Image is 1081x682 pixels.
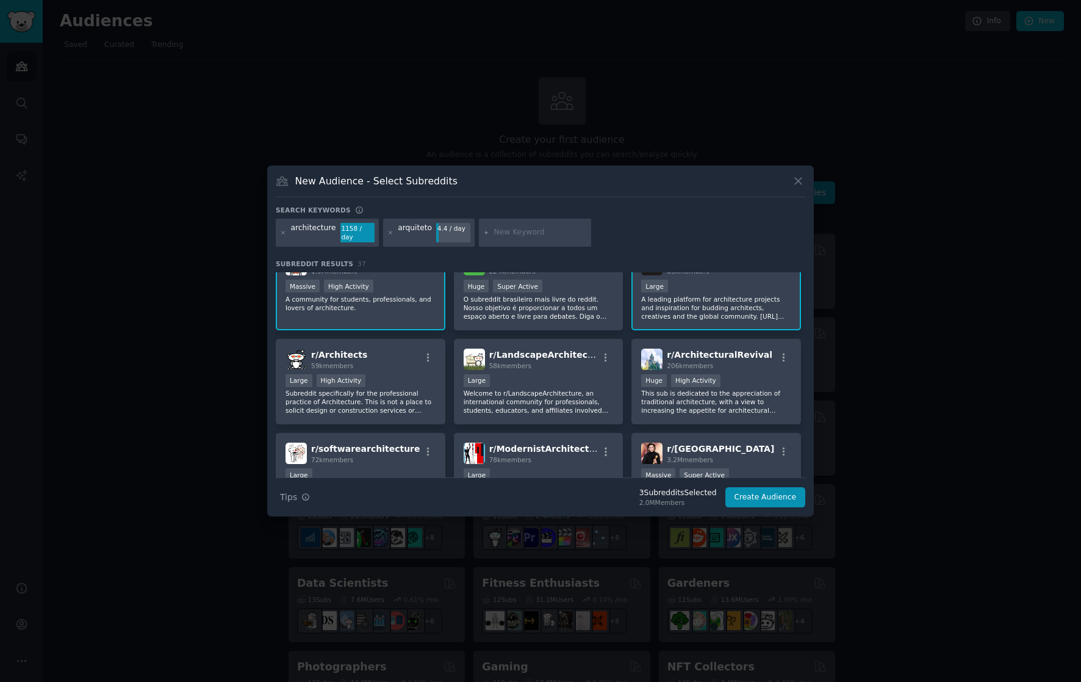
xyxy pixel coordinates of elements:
img: softwarearchitecture [286,443,307,464]
span: Subreddit Results [276,259,353,268]
span: Tips [280,491,297,504]
div: 3 Subreddit s Selected [639,488,717,499]
div: Large [464,468,490,481]
div: Large [464,374,490,387]
p: A community for students, professionals, and lovers of architecture. [286,295,436,312]
div: High Activity [317,374,366,387]
span: r/ Architects [311,350,367,360]
div: architecture [291,223,336,242]
div: 1158 / day [340,223,375,242]
span: 3.2M members [667,456,713,463]
div: Huge [464,280,489,292]
button: Create Audience [725,487,806,508]
span: 78k members [489,456,531,463]
img: ModernistArchitecture [464,443,485,464]
span: 58k members [489,362,531,369]
span: 37 [357,260,366,267]
p: A leading platform for architecture projects and inspiration for budding architects, creatives an... [641,295,791,321]
div: arquiteto [398,223,432,242]
img: LandscapeArchitecture [464,349,485,370]
p: Welcome to r/LandscapeArchitecture, an international community for professionals, students, educa... [464,389,614,415]
h3: New Audience - Select Subreddits [295,175,458,187]
p: This sub is dedicated to the appreciation of traditional architecture, with a view to increasing ... [641,389,791,415]
p: Subreddit specifically for the professional practice of Architecture. This is not a place to soli... [286,389,436,415]
div: Large [286,468,312,481]
span: r/ softwarearchitecture [311,444,420,454]
div: Massive [641,468,675,481]
div: Super Active [493,280,542,292]
input: New Keyword [494,227,587,238]
div: 4.4 / day [436,223,470,234]
h3: Search keywords [276,206,351,214]
div: Large [641,280,668,292]
div: High Activity [671,374,720,387]
div: Massive [286,280,320,292]
img: ArchitecturalRevival [641,349,663,370]
span: r/ LandscapeArchitecture [489,350,608,360]
div: 2.0M Members [639,498,717,507]
div: Large [286,374,312,387]
img: brasil [641,443,663,464]
span: 206k members [667,362,713,369]
p: O subreddit brasileiro mais livre do reddit. Nosso objetivo é proporcionar a todos um espaço aber... [464,295,614,321]
span: 72k members [311,456,353,463]
div: Huge [641,374,667,387]
span: 59k members [311,362,353,369]
span: r/ ArchitecturalRevival [667,350,772,360]
div: Super Active [680,468,729,481]
button: Tips [276,487,314,508]
span: r/ ModernistArchitecture [489,444,605,454]
span: r/ [GEOGRAPHIC_DATA] [667,444,774,454]
div: High Activity [324,280,373,292]
img: Architects [286,349,307,370]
